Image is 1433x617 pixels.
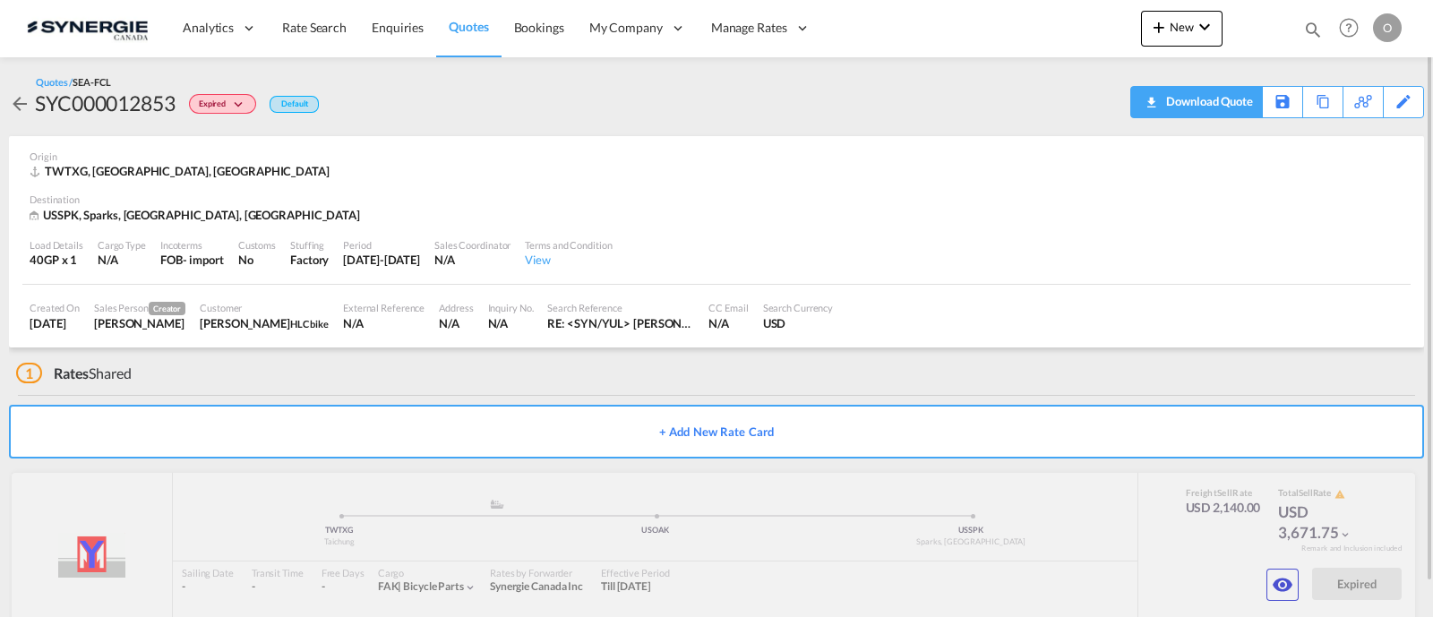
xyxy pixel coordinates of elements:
span: 1 [16,363,42,383]
div: Destination [30,193,1403,206]
div: Quotes /SEA-FCL [36,75,111,89]
md-icon: icon-chevron-down [1194,16,1215,38]
div: Download Quote [1140,87,1253,116]
span: Manage Rates [711,19,787,37]
div: Address [439,301,473,314]
div: - import [183,252,224,268]
span: Rates [54,364,90,381]
md-icon: icon-eye [1272,574,1293,596]
div: Quote PDF is not available at this time [1140,87,1253,116]
div: Period [343,238,420,252]
div: Inquiry No. [488,301,534,314]
div: N/A [708,315,748,331]
span: Expired [199,99,230,116]
div: Customs [238,238,276,252]
div: O [1373,13,1402,42]
span: SEA-FCL [73,76,110,88]
div: N/A [343,315,425,331]
button: icon-eye [1266,569,1299,601]
button: icon-plus 400-fgNewicon-chevron-down [1141,11,1223,47]
div: Default [270,96,319,113]
div: 1 Aug 2025 [343,252,420,268]
div: Change Status Here [189,94,256,114]
div: Incoterms [160,238,224,252]
div: USSPK, Sparks, NV, Americas [30,207,365,224]
div: Change Status Here [176,89,261,117]
div: 2 Jul 2025 [30,315,80,331]
span: New [1148,20,1215,34]
div: Sales Coordinator [434,238,511,252]
div: Help [1334,13,1373,45]
img: 1f56c880d42311ef80fc7dca854c8e59.png [27,8,148,48]
div: N/A [98,252,146,268]
div: Stuffing [290,238,329,252]
div: Customer [200,301,329,314]
div: Sales Person [94,301,185,315]
div: Karen Mercier [94,315,185,331]
div: Shared [16,364,132,383]
div: CC Email [708,301,748,314]
div: SYC000012853 [35,89,176,117]
div: icon-magnify [1303,20,1323,47]
span: Rate Search [282,20,347,35]
div: FOB [160,252,183,268]
div: Factory Stuffing [290,252,329,268]
div: External Reference [343,301,425,314]
div: Hala Laalj [200,315,329,331]
div: N/A [488,315,534,331]
md-icon: icon-magnify [1303,20,1323,39]
div: icon-arrow-left [9,89,35,117]
div: Load Details [30,238,83,252]
span: TWTXG, [GEOGRAPHIC_DATA], [GEOGRAPHIC_DATA] [45,164,330,178]
div: No [238,252,276,268]
div: N/A [434,252,511,268]
md-icon: icon-arrow-left [9,93,30,115]
div: Save As Template [1263,87,1302,117]
md-icon: icon-chevron-down [230,100,252,110]
md-icon: icon-plus 400-fg [1148,16,1170,38]
span: Help [1334,13,1364,43]
div: View [525,252,612,268]
span: Bookings [514,20,564,35]
div: Search Reference [547,301,694,314]
span: HLC bike [290,318,329,330]
span: Creator [149,302,185,315]
div: Created On [30,301,80,314]
div: Download Quote [1162,87,1253,116]
button: + Add New Rate Card [9,405,1424,458]
md-icon: icon-download [1140,90,1162,103]
div: RE: <SYN/YUL> 愛地雅 S/ IDEAL - C/Hawley LLC - FOB Taichung to Sparks // PO: H079658, H079659, H0797... [547,315,694,331]
div: Cargo Type [98,238,146,252]
div: 40GP x 1 [30,252,83,268]
div: Terms and Condition [525,238,612,252]
div: TWTXG, Taichung, Asia Pacific [30,163,334,179]
span: Analytics [183,19,234,37]
div: Origin [30,150,1403,163]
div: Search Currency [763,301,834,314]
span: Quotes [449,19,488,34]
span: My Company [589,19,663,37]
div: USD [763,315,834,331]
div: N/A [439,315,473,331]
span: Enquiries [372,20,424,35]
